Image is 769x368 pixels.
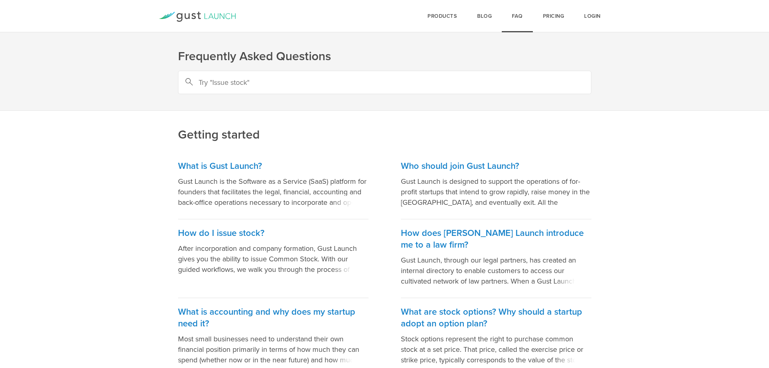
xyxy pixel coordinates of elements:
[401,334,591,365] p: Stock options represent the right to purchase common stock at a set price. That price, called the...
[401,255,591,286] p: Gust Launch, through our legal partners, has created an internal directory to enable customers to...
[178,72,591,143] h2: Getting started
[178,334,369,365] p: Most small businesses need to understand their own financial position primarily in terms of how m...
[178,306,369,330] h3: What is accounting and why does my startup need it?
[401,152,591,219] a: Who should join Gust Launch? Gust Launch is designed to support the operations of for-profit star...
[401,306,591,330] h3: What are stock options? Why should a startup adopt an option plan?
[178,176,369,208] p: Gust Launch is the Software as a Service (SaaS) platform for founders that facilitates the legal,...
[178,160,369,172] h3: What is Gust Launch?
[178,71,591,94] input: Try "Issue stock"
[401,176,591,208] p: Gust Launch is designed to support the operations of for-profit startups that intend to grow rapi...
[178,243,369,275] p: After incorporation and company formation, Gust Launch gives you the ability to issue Common Stoc...
[401,227,591,251] h3: How does [PERSON_NAME] Launch introduce me to a law firm?
[178,227,369,239] h3: How do I issue stock?
[401,160,591,172] h3: Who should join Gust Launch?
[178,48,591,65] h1: Frequently Asked Questions
[178,219,369,298] a: How do I issue stock? After incorporation and company formation, Gust Launch gives you the abilit...
[401,219,591,298] a: How does [PERSON_NAME] Launch introduce me to a law firm? Gust Launch, through our legal partners...
[178,152,369,219] a: What is Gust Launch? Gust Launch is the Software as a Service (SaaS) platform for founders that f...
